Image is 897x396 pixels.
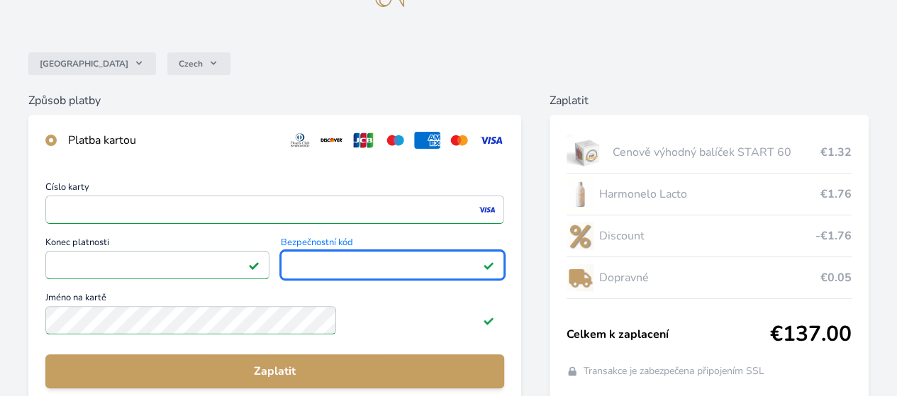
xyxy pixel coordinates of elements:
iframe: Iframe pro bezpečnostní kód [287,255,498,275]
img: start.jpg [567,135,607,170]
img: jcb.svg [350,132,377,149]
img: visa.svg [478,132,504,149]
span: Číslo karty [45,183,504,196]
span: Jméno na kartě [45,293,504,306]
img: mc.svg [446,132,472,149]
iframe: Iframe pro datum vypršení platnosti [52,255,263,275]
img: Platné pole [248,259,260,271]
h6: Zaplatit [550,92,869,109]
img: CLEAN_LACTO_se_stinem_x-hi-lo.jpg [567,176,594,212]
span: Cenově výhodný balíček START 60 [613,144,820,161]
span: Bezpečnostní kód [281,238,505,251]
img: diners.svg [287,132,313,149]
span: -€1.76 [815,227,852,244]
button: Czech [167,52,230,75]
img: discover.svg [318,132,345,149]
span: [GEOGRAPHIC_DATA] [40,58,128,69]
span: Dopravné [599,269,820,286]
span: €1.32 [820,144,852,161]
span: Czech [179,58,203,69]
span: €1.76 [820,186,852,203]
span: Harmonelo Lacto [599,186,820,203]
img: visa [477,203,496,216]
span: Zaplatit [57,363,493,380]
span: €137.00 [770,322,852,347]
div: Platba kartou [68,132,276,149]
img: maestro.svg [382,132,408,149]
img: amex.svg [414,132,440,149]
img: Platné pole [483,259,494,271]
input: Jméno na kartěPlatné pole [45,306,336,334]
h6: Způsob platby [28,92,521,109]
img: Platné pole [483,315,494,326]
button: [GEOGRAPHIC_DATA] [28,52,156,75]
span: Konec platnosti [45,238,269,251]
img: discount-lo.png [567,218,594,254]
img: delivery-lo.png [567,260,594,295]
span: Transakce je zabezpečena připojením SSL [584,364,764,378]
span: €0.05 [820,269,852,286]
span: Celkem k zaplacení [567,326,770,343]
iframe: Iframe pro číslo karty [52,200,498,220]
button: Zaplatit [45,354,504,388]
span: Discount [599,227,815,244]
